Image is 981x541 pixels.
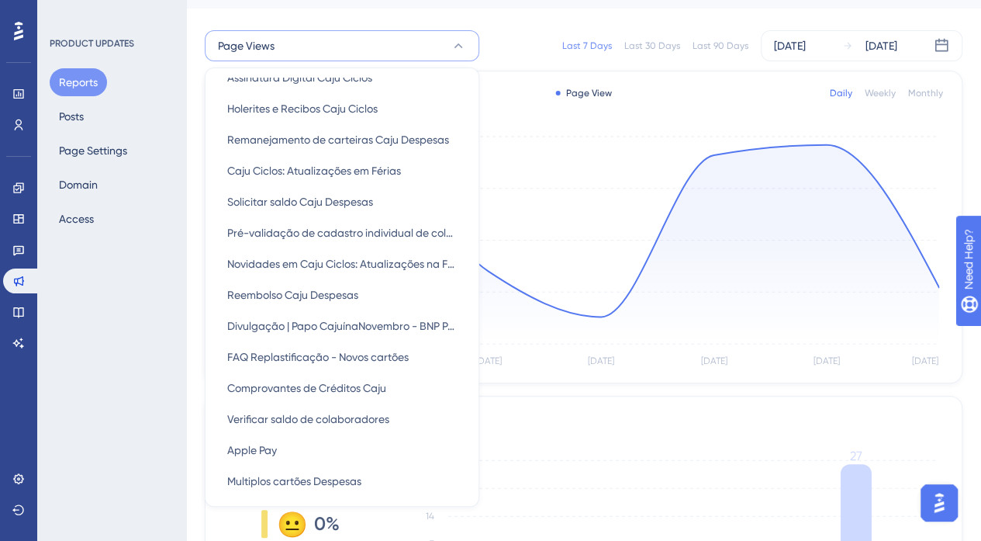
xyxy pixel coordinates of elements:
[227,130,449,149] span: Remanejamento de carteiras Caju Despesas
[218,36,275,55] span: Page Views
[227,161,401,180] span: Caju Ciclos: Atualizações em Férias
[215,404,469,435] button: Verificar saldo de colaboradores
[227,192,373,211] span: Solicitar saldo Caju Despesas
[588,355,614,366] tspan: [DATE]
[227,379,386,397] span: Comprovantes de Créditos Caju
[215,466,469,497] button: Multiplos cartões Despesas
[215,279,469,310] button: Reembolso Caju Despesas
[912,355,938,366] tspan: [DATE]
[426,511,434,522] tspan: 14
[215,124,469,155] button: Remanejamento de carteiras Caju Despesas
[50,68,107,96] button: Reports
[50,102,93,130] button: Posts
[227,472,361,491] span: Multiplos cartões Despesas
[215,248,469,279] button: Novidades em Caju Ciclos: Atualizações na Funcionalidade de Holerites
[916,480,962,526] iframe: UserGuiding AI Assistant Launcher
[50,37,134,50] div: PRODUCT UPDATES
[908,87,943,99] div: Monthly
[624,40,680,52] div: Last 30 Days
[693,40,748,52] div: Last 90 Days
[227,255,457,273] span: Novidades em Caju Ciclos: Atualizações na Funcionalidade de Holerites
[215,217,469,248] button: Pré-validação de cadastro individual de colaboradores
[555,87,612,99] div: Page View
[215,155,469,186] button: Caju Ciclos: Atualizações em Férias
[215,373,469,404] button: Comprovantes de Créditos Caju
[50,205,103,233] button: Access
[227,441,277,460] span: Apple Pay
[850,449,862,463] tspan: 27
[277,512,302,536] div: 😐
[215,62,469,93] button: Assinatura Digital Caju Ciclos
[227,224,457,242] span: Pré-validação de cadastro individual de colaboradores
[830,87,852,99] div: Daily
[215,186,469,217] button: Solicitar saldo Caju Despesas
[50,137,136,165] button: Page Settings
[865,87,896,99] div: Weekly
[205,30,479,61] button: Page Views
[562,40,612,52] div: Last 7 Days
[227,317,457,335] span: Divulgação | Papo CajuínaNovembro - BNP Paribas
[227,286,358,304] span: Reembolso Caju Despesas
[50,171,107,199] button: Domain
[227,99,378,118] span: Holerites e Recibos Caju Ciclos
[865,36,897,55] div: [DATE]
[314,512,340,536] span: 0%
[215,310,469,342] button: Divulgação | Papo CajuínaNovembro - BNP Paribas
[36,4,97,23] span: Need Help?
[227,410,389,428] span: Verificar saldo de colaboradores
[215,342,469,373] button: FAQ Replastificação - Novos cartões
[227,348,409,366] span: FAQ Replastificação - Novos cartões
[224,409,943,428] div: Reactions
[215,435,469,466] button: Apple Pay
[215,93,469,124] button: Holerites e Recibos Caju Ciclos
[475,355,502,366] tspan: [DATE]
[774,36,806,55] div: [DATE]
[813,355,840,366] tspan: [DATE]
[700,355,727,366] tspan: [DATE]
[227,68,372,87] span: Assinatura Digital Caju Ciclos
